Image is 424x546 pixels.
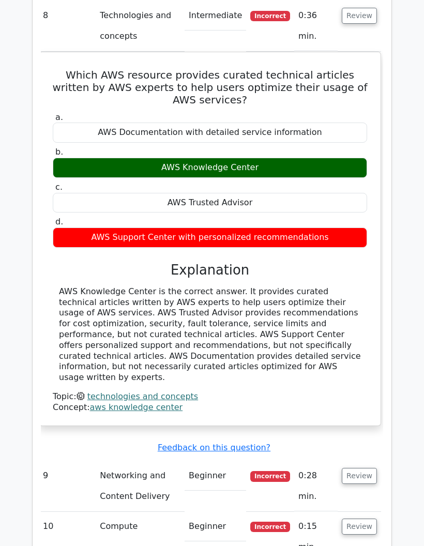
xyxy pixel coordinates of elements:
h3: Explanation [59,263,361,279]
div: AWS Trusted Advisor [53,193,367,214]
span: d. [55,217,63,227]
button: Review [342,8,377,24]
td: 0:28 min. [294,462,338,512]
td: Technologies and concepts [96,2,185,52]
div: Topic: [53,392,367,403]
h5: Which AWS resource provides curated technical articles written by AWS experts to help users optim... [52,69,368,107]
span: Incorrect [250,11,290,22]
button: Review [342,468,377,484]
td: 8 [39,2,96,52]
span: a. [55,113,63,123]
td: Intermediate [185,2,246,31]
a: technologies and concepts [87,392,198,402]
a: aws knowledge center [90,403,183,413]
td: 0:36 min. [294,2,338,52]
span: b. [55,147,63,157]
td: Beginner [185,512,246,542]
button: Review [342,519,377,535]
span: Incorrect [250,522,290,533]
span: c. [55,183,63,192]
div: AWS Documentation with detailed service information [53,123,367,143]
td: 9 [39,462,96,512]
div: AWS Knowledge Center [53,158,367,178]
div: Concept: [53,403,367,414]
span: Incorrect [250,472,290,482]
div: AWS Support Center with personalized recommendations [53,228,367,248]
td: Networking and Content Delivery [96,462,185,512]
div: AWS Knowledge Center is the correct answer. It provides curated technical articles written by AWS... [59,287,361,384]
td: Beginner [185,462,246,491]
a: Feedback on this question? [158,443,270,453]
